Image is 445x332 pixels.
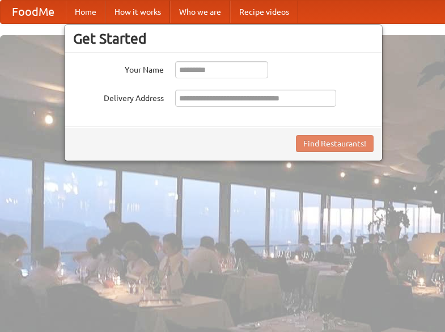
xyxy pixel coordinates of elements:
[73,90,164,104] label: Delivery Address
[66,1,105,23] a: Home
[296,135,374,152] button: Find Restaurants!
[105,1,170,23] a: How it works
[170,1,230,23] a: Who we are
[73,61,164,75] label: Your Name
[1,1,66,23] a: FoodMe
[73,30,374,47] h3: Get Started
[230,1,298,23] a: Recipe videos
